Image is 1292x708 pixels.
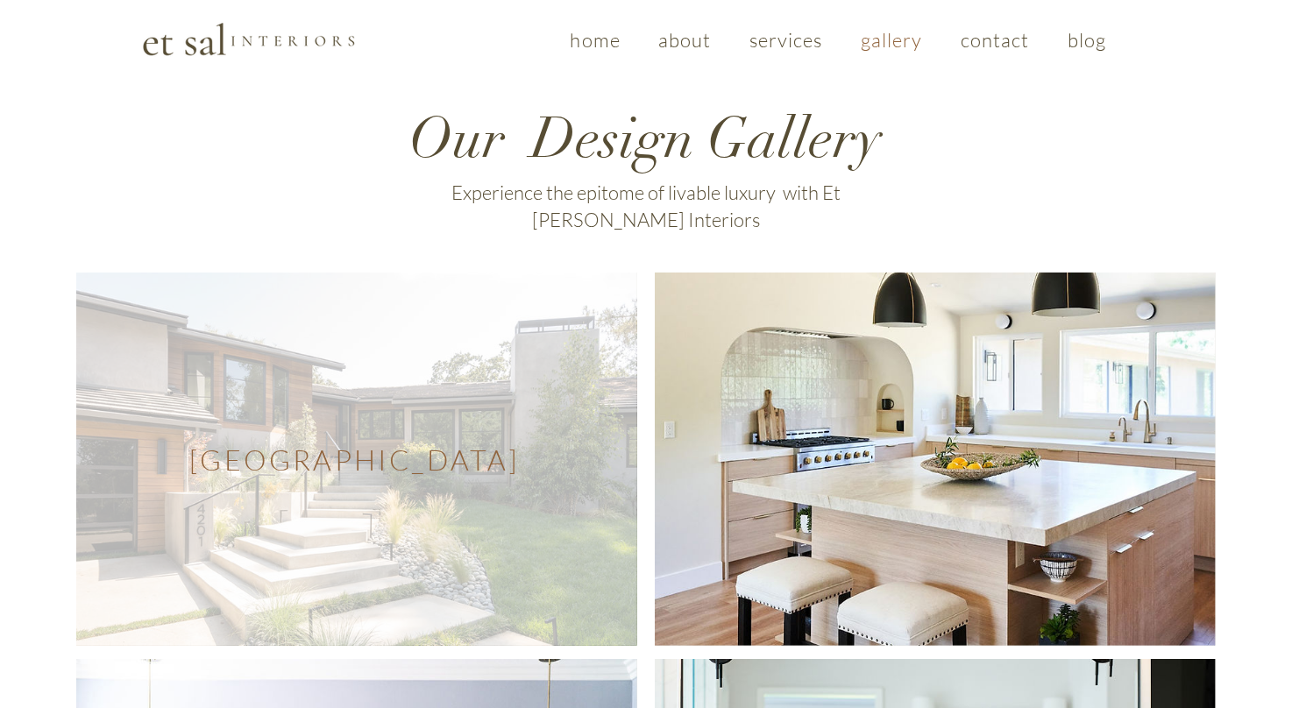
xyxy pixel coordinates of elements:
[189,442,520,477] span: [GEOGRAPHIC_DATA]
[555,19,1122,60] nav: Site
[410,104,883,173] span: Our Design Gallery
[571,28,621,52] span: home
[945,19,1045,60] a: contact
[1068,28,1106,52] span: blog
[1052,19,1122,60] a: blog
[76,273,637,646] a: Westlake Village Modern
[749,449,1118,471] span: Santa [PERSON_NAME] Organic Modern
[749,28,823,52] span: services
[451,181,841,231] span: Experience the epitome of livable luxury with Et [PERSON_NAME] Interiors
[861,28,923,52] span: gallery
[961,28,1030,52] span: contact
[658,28,712,52] span: about
[734,19,838,60] a: services
[141,21,356,57] img: Et Sal Logo
[555,19,636,60] a: home
[845,19,938,60] a: gallery
[655,273,1216,646] a: Santa Rosa Organic Modern
[643,19,728,60] a: about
